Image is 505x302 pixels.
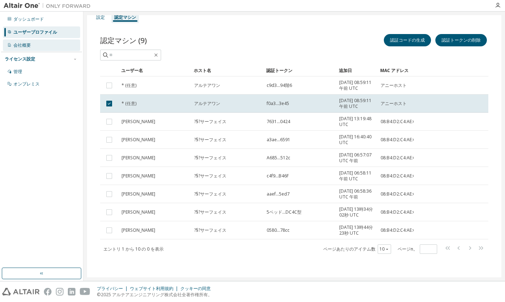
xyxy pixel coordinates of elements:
img: instagram.svg [56,288,63,295]
span: a3ae...6591 [267,137,290,143]
span: 7631...0424 [267,119,290,125]
span: [DATE] 06:58:11 午前 UTC [339,170,374,182]
div: 認証トークン [266,65,333,76]
span: アルテアワン [194,101,220,106]
span: * (任意) [122,101,136,106]
span: [PERSON_NAME] [122,137,155,143]
span: 08:B4:D2:C4:AE:64 [381,137,418,143]
div: MAC アドレス [380,65,411,76]
div: 管理 [13,69,22,75]
span: アニーホスト [381,83,407,88]
span: * (任意) [122,83,136,88]
span: c4f9...B46F [267,173,289,179]
span: f0a3...3e45 [267,101,289,106]
span: [PERSON_NAME] [122,191,155,197]
span: [DATE] 08:59:11 午前 UTC [339,98,374,109]
span: c9d3...94階6 [267,83,292,88]
span: [DATE] 13時34分02秒 UTC [339,206,374,218]
span: [PERSON_NAME] [122,209,155,215]
span: アルテアワン [194,83,220,88]
span: [PERSON_NAME] [122,119,155,125]
div: ライセンス設定 [5,56,35,62]
span: 認定マシン (9) [100,35,147,46]
span: ?§?サーフェイス [194,137,226,143]
p: © [97,291,215,298]
span: 5ベッド...DC4C型 [267,209,301,215]
span: ?§?サーフェイス [194,191,226,197]
font: ページあたりのアイテム数 [323,246,375,252]
span: [PERSON_NAME] [122,155,155,161]
span: [PERSON_NAME] [122,173,155,179]
span: ?§?サーフェイス [194,227,226,233]
div: 設定 [96,14,105,20]
div: 会社概要 [13,42,31,48]
div: ユーザー名 [121,65,188,76]
img: youtube.svg [80,288,90,295]
font: 2025 アルテアエンジニアリング株式会社全著作権所有。 [101,291,212,298]
span: [PERSON_NAME] [122,227,155,233]
button: 認証トークンの削除 [435,34,487,46]
span: 08:B4:D2:C4:AE:64 [381,209,418,215]
span: [DATE] 06:58:36 UTC 午前 [339,188,374,200]
span: エントリ 1 から 10 の 0 を表示 [103,246,164,252]
div: ユーザープロファイル [13,29,57,35]
span: アニーホスト [381,101,407,106]
div: ウェブサイト利用規約 [130,286,180,291]
span: [DATE] 08:59:11 午前 UTC [339,80,374,91]
img: altair_logo.svg [2,288,40,295]
span: ?§?サーフェイス [194,209,226,215]
font: 10 [379,246,385,252]
div: 認定マシン [114,14,136,20]
div: ホスト名 [194,65,260,76]
img: linkedin.svg [68,288,75,295]
div: プライバシー [97,286,130,291]
span: [DATE] 13時44分23秒 UTC [339,225,374,236]
div: クッキーの同意 [180,286,215,291]
span: 08:B4:D2:C4:AE:64 [381,173,418,179]
div: オンプレミス [13,81,40,87]
span: 08:B4:D2:C4:AE:64 [381,227,418,233]
span: ?§?サーフェイス [194,155,226,161]
span: 08:B4:D2:C4:AE:64 [381,119,418,125]
span: 08:B4:D2:C4:AE:64 [381,155,418,161]
img: facebook.svg [44,288,52,295]
span: 0580...78cc [267,227,290,233]
span: ?§?サーフェイス [194,119,226,125]
span: A685...512c [267,155,290,161]
button: 認証コードの生成 [384,34,431,46]
span: ?§?サーフェイス [194,173,226,179]
span: [DATE] 16:40:40 UTC [339,134,374,146]
img: アルタイルワン [4,2,94,9]
span: [DATE] 06:57:07 UTC 午前 [339,152,374,164]
span: 08:B4:D2:C4:AE:64 [381,191,418,197]
span: aaef...5ed7 [267,191,290,197]
div: ダッシュボード [13,16,44,22]
span: [DATE] 13:19:48 UTC [339,116,374,127]
font: ページn。 [398,246,418,252]
div: 追加日 [339,65,374,76]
